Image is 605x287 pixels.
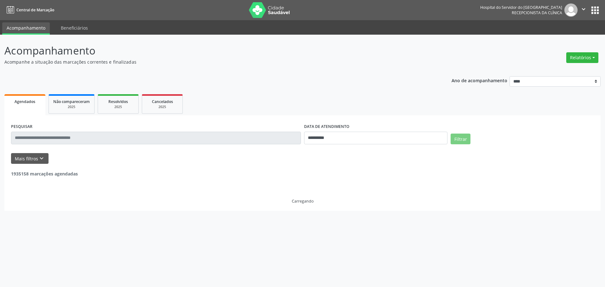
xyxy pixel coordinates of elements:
[451,134,470,144] button: Filtrar
[512,10,562,15] span: Recepcionista da clínica
[38,155,45,162] i: keyboard_arrow_down
[480,5,562,10] div: Hospital do Servidor do [GEOGRAPHIC_DATA]
[14,99,35,104] span: Agendados
[4,59,422,65] p: Acompanhe a situação das marcações correntes e finalizadas
[53,99,90,104] span: Não compareceram
[566,52,598,63] button: Relatórios
[292,198,314,204] div: Carregando
[11,122,32,132] label: PESQUISAR
[108,99,128,104] span: Resolvidos
[304,122,349,132] label: DATA DE ATENDIMENTO
[578,3,590,17] button: 
[564,3,578,17] img: img
[102,105,134,109] div: 2025
[11,171,78,177] strong: 1935158 marcações agendadas
[452,76,507,84] p: Ano de acompanhamento
[2,22,50,35] a: Acompanhamento
[4,43,422,59] p: Acompanhamento
[4,5,54,15] a: Central de Marcação
[152,99,173,104] span: Cancelados
[56,22,92,33] a: Beneficiários
[147,105,178,109] div: 2025
[590,5,601,16] button: apps
[53,105,90,109] div: 2025
[11,153,49,164] button: Mais filtroskeyboard_arrow_down
[580,6,587,13] i: 
[16,7,54,13] span: Central de Marcação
